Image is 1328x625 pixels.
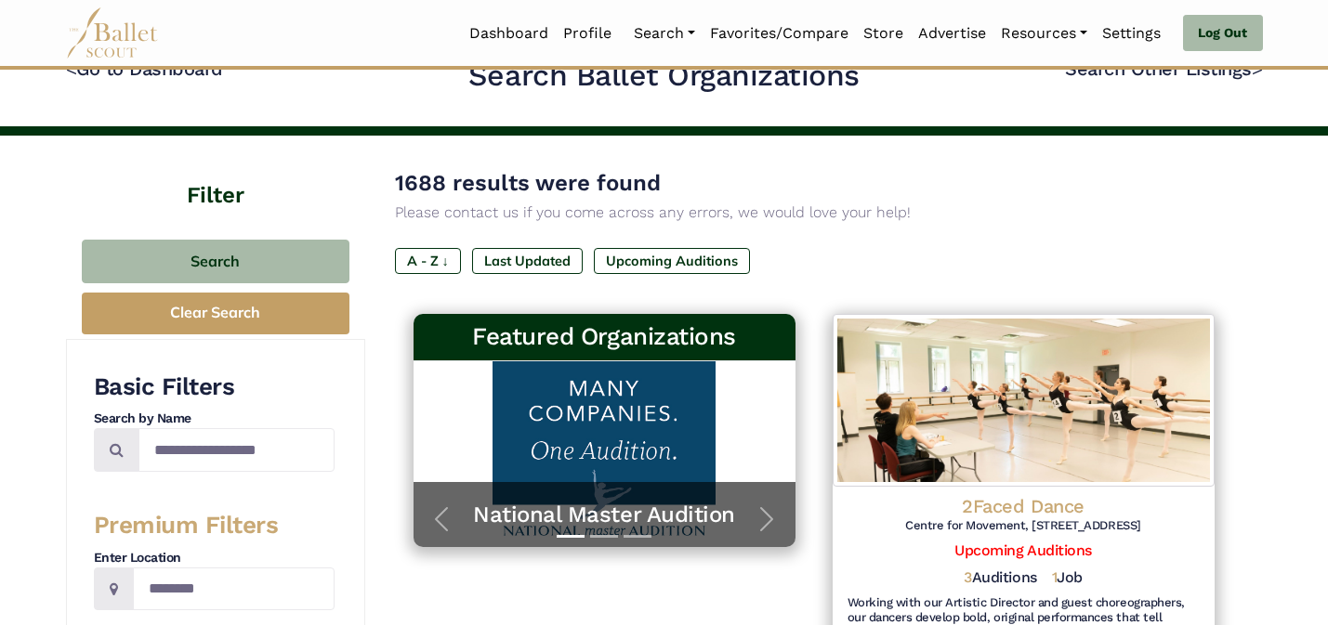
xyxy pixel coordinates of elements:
a: Favorites/Compare [703,14,856,53]
a: Settings [1095,14,1168,53]
code: < [66,57,77,80]
label: Upcoming Auditions [594,248,750,274]
input: Location [133,567,335,611]
p: Please contact us if you come across any errors, we would love your help! [395,201,1233,225]
a: Profile [556,14,619,53]
label: A - Z ↓ [395,248,461,274]
a: Advertise [911,14,993,53]
h4: Search by Name [94,410,335,428]
button: Search [82,240,349,283]
img: Logo [833,314,1215,487]
h5: Auditions [964,568,1036,588]
h4: 2Faced Dance [848,494,1200,518]
a: Search Other Listings> [1065,58,1262,80]
button: Clear Search [82,293,349,334]
a: Search [626,14,703,53]
code: > [1252,57,1263,80]
a: Resources [993,14,1095,53]
h3: Featured Organizations [428,321,781,353]
input: Search by names... [138,428,335,472]
a: Dashboard [462,14,556,53]
h4: Filter [66,136,365,212]
h3: Basic Filters [94,371,335,403]
span: 1688 results were found [395,170,661,196]
button: Slide 2 [590,526,618,547]
span: 1 [1052,568,1058,586]
a: National Master Audition [432,501,777,529]
a: <Go to Dashboard [66,58,223,80]
h3: Premium Filters [94,510,335,541]
h6: Centre for Movement, [STREET_ADDRESS] [848,518,1200,534]
a: Log Out [1183,15,1262,52]
h2: Search Ballet Organizations [468,57,860,96]
label: Last Updated [472,248,583,274]
h5: Job [1052,568,1083,588]
button: Slide 1 [557,526,585,547]
a: Store [856,14,911,53]
h4: Enter Location [94,549,335,567]
span: 3 [964,568,972,586]
button: Slide 3 [624,526,651,547]
a: Upcoming Auditions [954,541,1091,559]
